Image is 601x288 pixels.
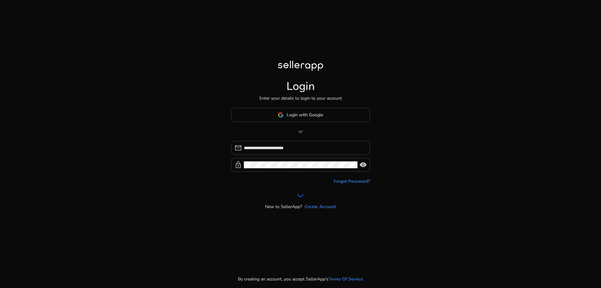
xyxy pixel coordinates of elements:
span: visibility [359,161,367,169]
span: Login with Google [287,112,323,118]
p: New to SellerApp? [265,203,302,210]
p: or [231,128,370,135]
h1: Login [286,80,315,93]
img: google-logo.svg [278,112,284,118]
span: lock [234,161,242,169]
p: Enter your details to login to your account [259,95,342,102]
a: Forgot Password? [334,178,370,185]
button: Login with Google [231,108,370,122]
a: Terms Of Service [328,276,363,282]
span: mail [234,144,242,152]
a: Create Account [305,203,336,210]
